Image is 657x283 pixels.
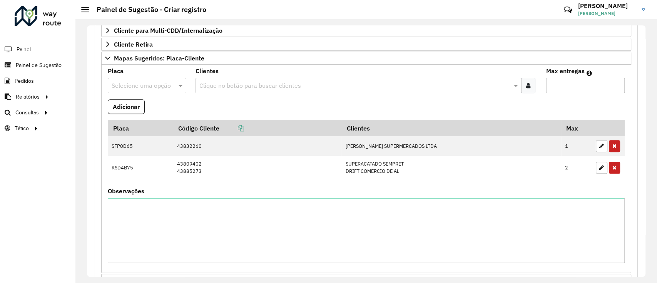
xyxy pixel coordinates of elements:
span: Cliente para Multi-CDD/Internalização [114,27,222,33]
a: Cliente Retira [101,38,631,51]
span: Relatórios [16,93,40,101]
label: Max entregas [546,66,585,75]
td: 43832260 [173,136,341,156]
em: Máximo de clientes que serão colocados na mesma rota com os clientes informados [587,70,592,76]
td: 1 [561,136,592,156]
td: [PERSON_NAME] SUPERMERCADOS LTDA [341,136,561,156]
label: Placa [108,66,124,75]
span: Consultas [15,109,39,117]
span: Tático [15,124,29,132]
td: 2 [561,156,592,179]
span: Mapas Sugeridos: Placa-Cliente [114,55,204,61]
span: Cliente Retira [114,41,153,47]
button: Adicionar [108,99,145,114]
span: Pedidos [15,77,34,85]
a: Contato Rápido [560,2,576,18]
td: SFP0D65 [108,136,173,156]
span: Painel de Sugestão [16,61,62,69]
th: Clientes [341,120,561,136]
th: Max [561,120,592,136]
label: Observações [108,186,144,196]
td: SUPERACATADO SEMPRET DRIFT COMERCIO DE AL [341,156,561,179]
span: Painel [17,45,31,54]
a: Cliente para Multi-CDD/Internalização [101,24,631,37]
a: Copiar [219,124,244,132]
td: 43809402 43885273 [173,156,341,179]
span: [PERSON_NAME] [578,10,636,17]
h3: [PERSON_NAME] [578,2,636,10]
a: Mapas Sugeridos: Placa-Cliente [101,52,631,65]
td: KSD4B75 [108,156,173,179]
div: Mapas Sugeridos: Placa-Cliente [101,65,631,273]
th: Placa [108,120,173,136]
h2: Painel de Sugestão - Criar registro [89,5,206,14]
th: Código Cliente [173,120,341,136]
label: Clientes [196,66,219,75]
